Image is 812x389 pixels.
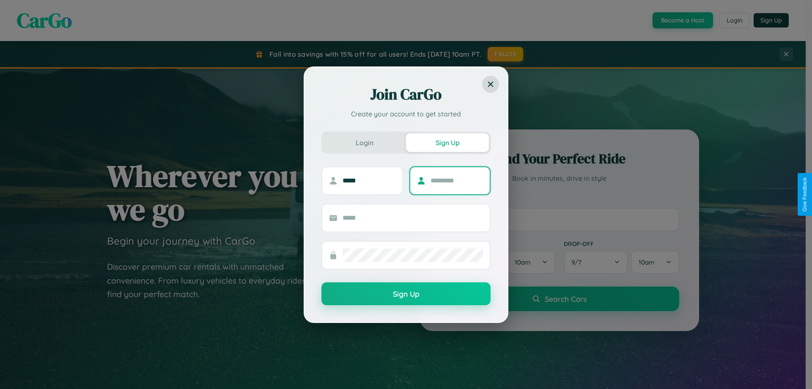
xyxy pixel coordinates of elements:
[802,177,808,212] div: Give Feedback
[406,133,489,152] button: Sign Up
[321,109,491,119] p: Create your account to get started
[323,133,406,152] button: Login
[321,282,491,305] button: Sign Up
[321,84,491,105] h2: Join CarGo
